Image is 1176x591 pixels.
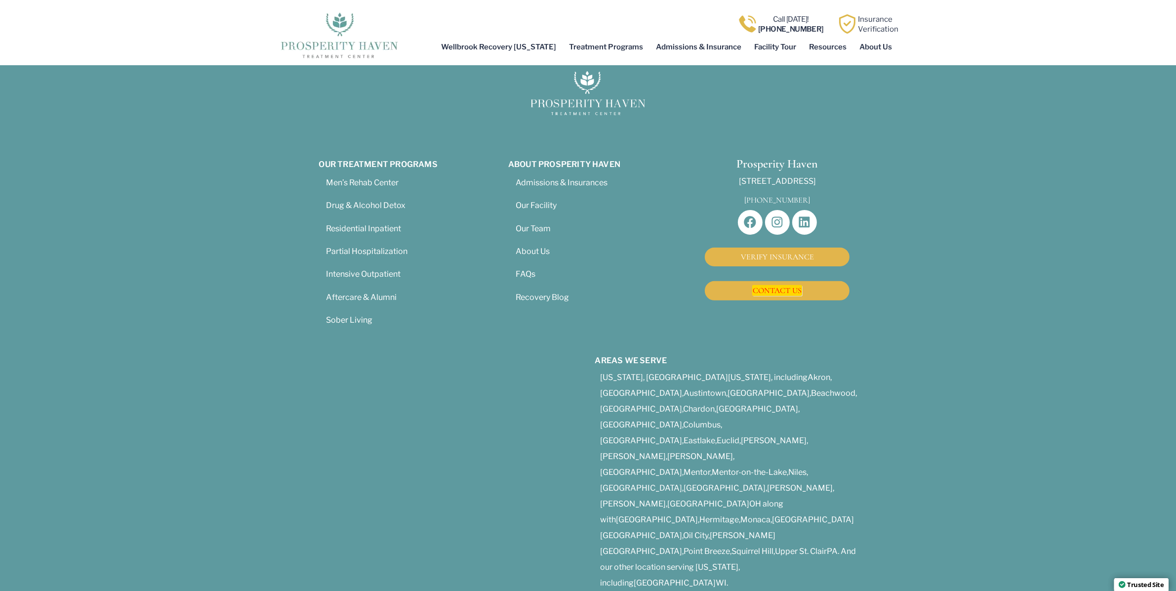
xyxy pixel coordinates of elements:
[741,436,807,445] a: [PERSON_NAME]
[683,547,684,556] span: ,
[644,373,808,382] span: , [GEOGRAPHIC_DATA][US_STATE], including
[808,373,831,382] a: Akron
[684,404,715,414] a: Chardon
[508,160,620,169] span: About prosperity haven
[787,467,789,477] span: ,
[326,293,397,302] a: Aftercare & Alumni
[435,36,563,58] a: Wellbrook Recovery [US_STATE]
[668,452,733,461] a: [PERSON_NAME]
[563,36,649,58] a: Treatment Programs
[721,420,723,429] span: ,
[601,420,683,429] a: [GEOGRAPHIC_DATA]
[516,201,557,210] a: Our Facility
[698,515,700,524] span: ,
[766,483,768,493] span: ,
[684,531,709,540] a: Oil City
[732,547,774,556] a: Squirrel Hill
[711,467,712,477] span: ,
[728,388,810,398] a: [GEOGRAPHIC_DATA]
[666,452,668,461] span: ,
[810,388,811,398] span: ,
[516,178,608,187] a: Admissions & Insurances
[700,515,739,524] a: Hermitage
[717,404,799,414] a: [GEOGRAPHIC_DATA]
[616,515,698,524] a: [GEOGRAPHIC_DATA]
[730,547,732,556] span: ,
[683,436,684,445] span: ,
[739,515,741,524] span: ,
[601,388,683,398] span: [GEOGRAPHIC_DATA]
[727,388,728,398] span: ,
[736,157,818,171] span: Prosperity Haven
[741,515,771,524] a: Monaca
[684,388,727,398] a: Austintown
[326,178,399,187] span: Men’s Rehab Center
[811,388,856,398] a: Beachwood
[683,531,684,540] span: ,
[715,404,717,414] span: ,
[758,15,824,34] a: Call [DATE]![PHONE_NUMBER]
[748,36,803,58] a: Facility Tour
[684,467,711,477] span: Mentor
[683,420,684,429] span: ,
[516,293,569,302] a: Recovery Blog
[516,247,550,256] a: About Us
[858,15,898,34] a: InsuranceVerification
[516,224,551,233] a: Our Team
[739,176,816,186] span: [STREET_ADDRESS]
[789,467,807,477] span: Niles
[684,483,766,493] span: [GEOGRAPHIC_DATA]
[838,14,857,34] img: Learn how Prosperity Haven, a verified substance abuse center can help you overcome your addiction
[771,515,772,524] span: ,
[705,248,850,266] a: VERIFY INSURANCE
[668,499,750,508] a: [GEOGRAPHIC_DATA]
[683,483,684,493] span: ,
[516,269,535,279] a: FAQs
[601,436,683,445] span: [GEOGRAPHIC_DATA]
[684,436,716,445] a: Eastlake
[772,515,854,524] span: [GEOGRAPHIC_DATA]
[744,192,810,206] a: [PHONE_NUMBER]
[601,531,776,556] span: [PERSON_NAME][GEOGRAPHIC_DATA]
[601,373,644,382] a: [US_STATE]
[601,404,683,414] a: [GEOGRAPHIC_DATA]
[326,201,406,210] a: Drug & Alcohol Detox
[601,467,683,477] a: [GEOGRAPHIC_DATA]
[738,14,757,34] img: Call one of Prosperity Haven's dedicated counselors today so we can help you overcome addiction
[326,247,408,256] span: Partial Hospitalization
[595,356,667,365] span: Areas We Serve
[684,547,730,556] a: Point Breeze
[684,420,721,429] span: Columbus
[634,578,716,588] a: [GEOGRAPHIC_DATA]
[768,483,833,493] a: [PERSON_NAME]
[775,547,827,556] a: Upper St. Clair
[326,224,402,233] a: Residential Inpatient
[740,436,741,445] span: ,
[717,436,740,445] a: Euclid
[326,269,401,279] a: Intensive Outpatient
[712,467,787,477] span: Mentor-on-the-Lake
[531,71,646,115] img: Prosperity Haven
[683,388,684,398] span: ,
[326,315,373,325] a: Sober Living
